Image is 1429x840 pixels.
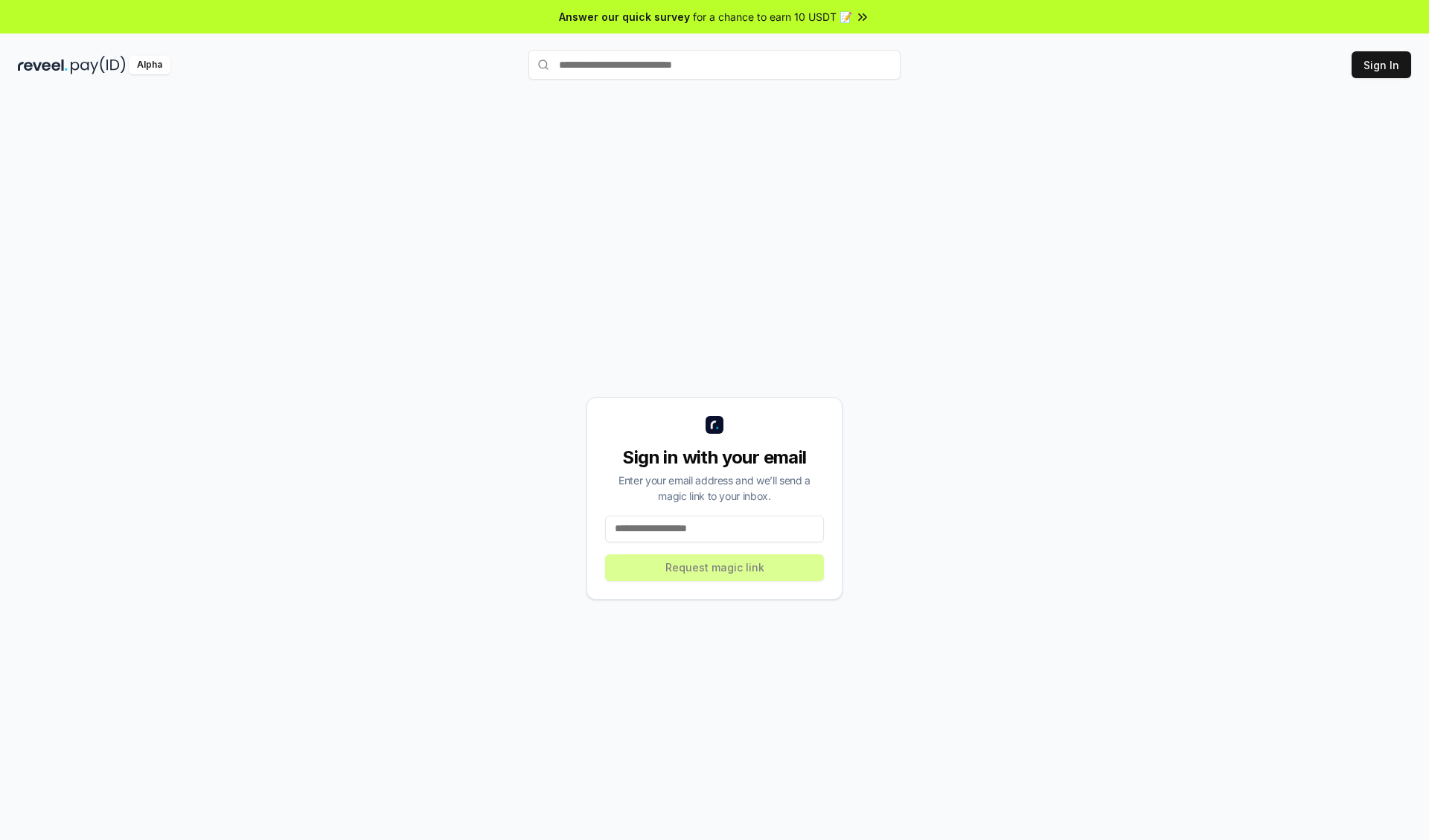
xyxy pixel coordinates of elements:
img: reveel_dark [18,56,68,74]
div: Alpha [129,56,170,74]
img: pay_id [71,56,126,74]
span: Answer our quick survey [559,9,690,25]
img: logo_small [706,416,723,434]
div: Sign in with your email [605,446,824,469]
button: Sign In [1352,51,1411,78]
span: for a chance to earn 10 USDT 📝 [693,9,852,25]
div: Enter your email address and we’ll send a magic link to your inbox. [605,472,824,504]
